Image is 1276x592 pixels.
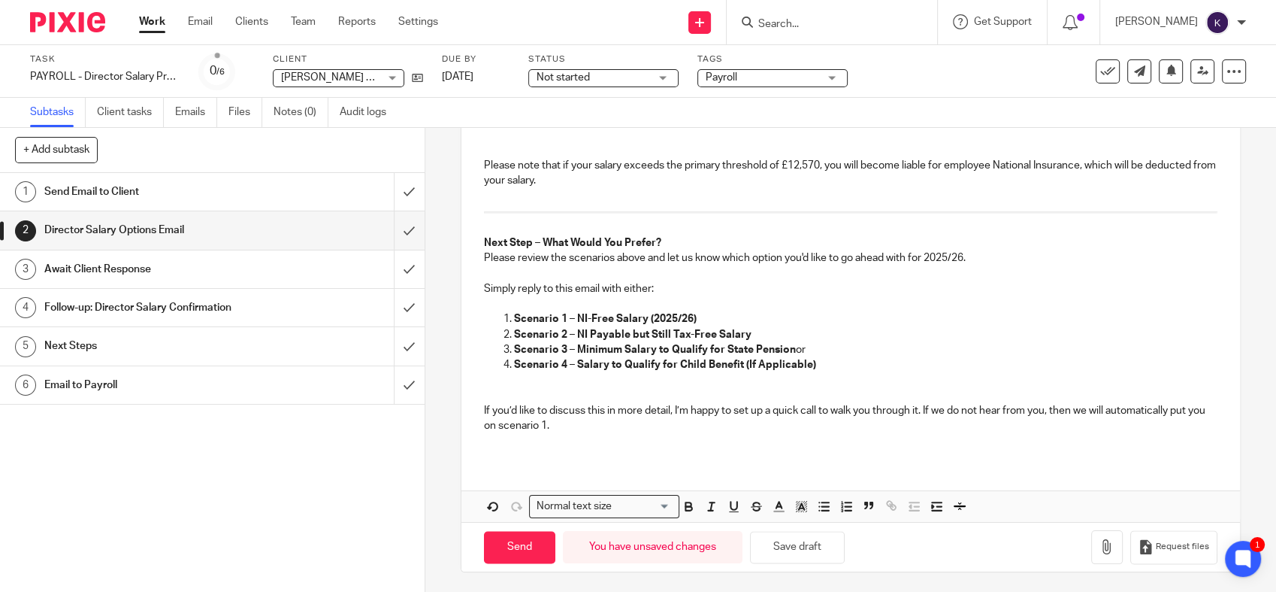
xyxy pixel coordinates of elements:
a: Subtasks [30,98,86,127]
a: Files [228,98,262,127]
label: Tags [697,53,848,65]
strong: Scenario 3 – Minimum Salary to Qualify for State Pension [514,345,796,355]
div: 2 [15,220,36,241]
p: Please review the scenarios above and let us know which option you'd like to go ahead with for 20... [484,250,1217,266]
span: [DATE] [442,71,473,82]
label: Status [528,53,679,65]
a: Settings [398,14,438,29]
h1: Next Steps [44,335,268,357]
span: Not started [537,72,590,83]
button: + Add subtask [15,137,98,162]
div: 5 [15,336,36,357]
div: 6 [15,375,36,396]
a: Work [139,14,165,29]
h1: Follow-up: Director Salary Confirmation [44,296,268,319]
img: Pixie [30,12,105,32]
a: Reports [338,14,376,29]
label: Client [273,53,423,65]
label: Due by [442,53,509,65]
div: You have unsaved changes [563,531,742,563]
p: Simply reply to this email with either: [484,281,1217,296]
span: Normal text size [533,499,615,515]
a: Client tasks [97,98,164,127]
span: [PERSON_NAME] Plumbing Ltd [281,72,428,83]
button: Save draft [750,531,845,563]
strong: Scenario 1 – NI-Free Salary (2025/26) [514,314,697,324]
input: Search [757,18,892,32]
div: 3 [15,259,36,280]
a: Clients [235,14,268,29]
a: Notes (0) [274,98,328,127]
h1: Send Email to Client [44,181,268,203]
div: PAYROLL - Director Salary Processing [30,69,180,84]
a: Team [291,14,316,29]
p: or [514,342,1217,357]
p: If you’d like to discuss this in more detail, I’m happy to set up a quick call to walk you throug... [484,403,1217,434]
h1: Director Salary Options Email [44,219,268,241]
small: /6 [216,68,225,76]
a: Emails [175,98,217,127]
span: Get Support [974,17,1032,27]
a: Email [188,14,213,29]
div: 1 [15,181,36,202]
span: Request files [1156,541,1209,553]
p: [PERSON_NAME] [1115,14,1198,29]
h1: Await Client Response [44,258,268,281]
strong: Scenario 2 – NI Payable but Still Tax-Free Salary [514,329,751,340]
div: Search for option [529,495,679,518]
div: 0 [210,62,225,80]
strong: Scenario 4 – Salary to Qualify for Child Benefit (If Applicable) [514,360,816,370]
a: Audit logs [340,98,398,127]
strong: Next Step – What Would You Prefer? [484,238,661,248]
p: Please note that if your salary exceeds the primary threshold of £12,570, you will become liable ... [484,158,1217,189]
input: Search for option [616,499,670,515]
button: Request files [1130,530,1217,564]
input: Send [484,531,555,563]
label: Task [30,53,180,65]
div: 4 [15,297,36,318]
span: Payroll [706,72,737,83]
h1: Email to Payroll [44,374,268,396]
div: 1 [1250,537,1265,552]
img: svg%3E [1205,11,1229,35]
